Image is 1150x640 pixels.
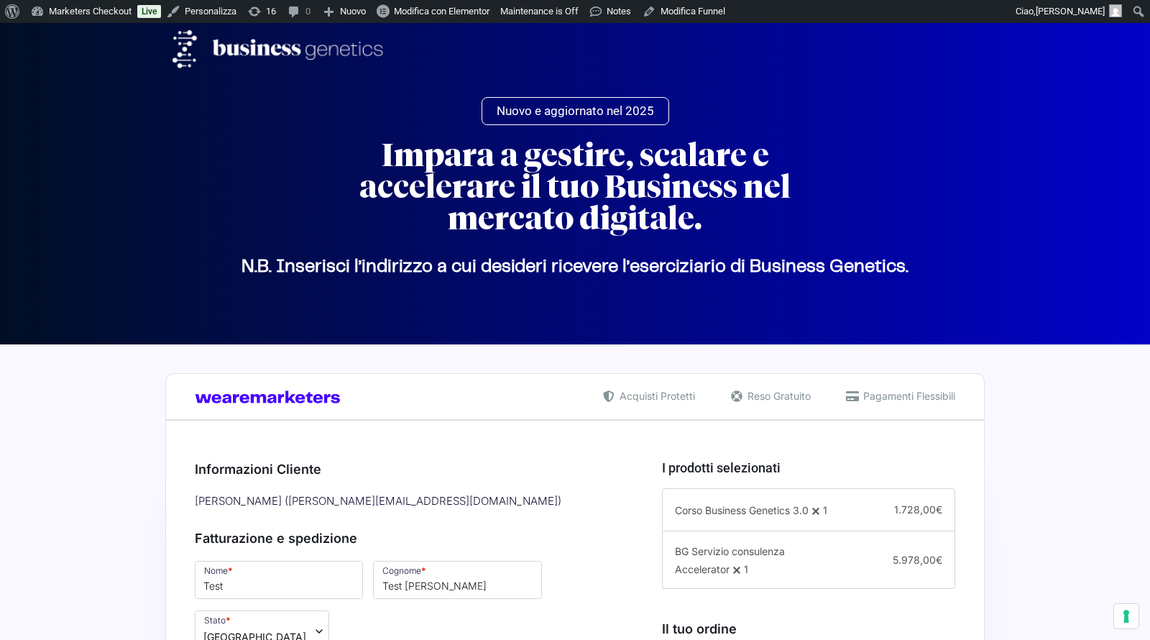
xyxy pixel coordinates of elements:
[497,105,654,117] span: Nuovo e aggiornato nel 2025
[11,584,55,627] iframe: Customerly Messenger Launcher
[482,97,669,125] a: Nuovo e aggiornato nel 2025
[1036,6,1105,17] span: [PERSON_NAME]
[316,140,834,234] h2: Impara a gestire, scalare e accelerare il tuo Business nel mercato digitale.
[662,619,955,639] h3: Il tuo ordine
[936,503,942,516] span: €
[893,554,942,566] span: 5.978,00
[394,6,489,17] span: Modifica con Elementor
[860,388,955,403] span: Pagamenti Flessibili
[195,529,619,548] h3: Fatturazione e spedizione
[373,561,541,598] input: Cognome *
[823,504,827,516] span: 1
[936,554,942,566] span: €
[744,563,748,575] span: 1
[195,561,363,598] input: Nome *
[675,504,809,516] span: Corso Business Genetics 3.0
[195,460,619,479] h3: Informazioni Cliente
[190,490,624,513] div: [PERSON_NAME] ( [PERSON_NAME][EMAIL_ADDRESS][DOMAIN_NAME] )
[662,458,955,477] h3: I prodotti selezionati
[744,388,811,403] span: Reso Gratuito
[675,545,785,575] span: BG Servizio consulenza Accelerator
[894,503,942,516] span: 1.728,00
[1114,604,1138,628] button: Le tue preferenze relative al consenso per le tecnologie di tracciamento
[137,5,161,18] a: Live
[616,388,695,403] span: Acquisti Protetti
